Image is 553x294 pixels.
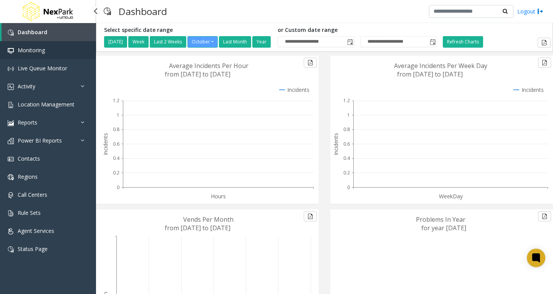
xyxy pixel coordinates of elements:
img: 'icon' [8,30,14,36]
text: from [DATE] to [DATE] [397,70,463,78]
button: Year [252,36,271,48]
text: Incidents [102,133,109,155]
text: 1 [347,112,350,118]
img: pageIcon [104,2,111,21]
img: 'icon' [8,192,14,198]
text: for year [DATE] [421,224,466,232]
text: 0.8 [343,126,350,133]
button: Last 2 Weeks [150,36,186,48]
text: Vends Per Month [183,215,233,224]
h3: Dashboard [115,2,171,21]
text: 0.8 [113,126,119,133]
img: 'icon' [8,210,14,216]
span: Contacts [18,155,40,162]
text: 0.6 [343,141,350,147]
a: Logout [517,7,543,15]
text: 0.4 [343,155,350,161]
img: 'icon' [8,84,14,90]
span: Monitoring [18,47,45,54]
text: 1.2 [113,97,119,104]
span: Call Centers [18,191,47,198]
span: Reports [18,119,37,126]
span: Location Management [18,101,75,108]
text: 0.2 [343,169,350,176]
img: 'icon' [8,246,14,252]
img: 'icon' [8,156,14,162]
span: Agent Services [18,227,54,234]
text: Average Incidents Per Hour [169,61,248,70]
img: 'icon' [8,102,14,108]
span: Activity [18,83,35,90]
span: Rule Sets [18,209,41,216]
button: October [187,36,218,48]
text: Problems In Year [416,215,465,224]
text: 0 [117,184,119,191]
img: 'icon' [8,48,14,54]
button: Export to pdf [304,211,317,221]
text: 0.6 [113,141,119,147]
button: Export to pdf [538,58,551,68]
text: Hours [211,193,226,200]
h5: Select specific date range [104,27,272,33]
span: Toggle popup [346,37,354,47]
text: Incidents [332,133,339,155]
span: Power BI Reports [18,137,62,144]
img: 'icon' [8,138,14,144]
text: WeekDay [439,193,463,200]
button: Week [128,36,149,48]
span: Toggle popup [428,37,437,47]
button: Export to pdf [538,38,551,48]
img: logout [537,7,543,15]
text: 0.4 [113,155,120,161]
span: Dashboard [18,28,47,36]
span: Live Queue Monitor [18,65,67,72]
text: 1 [117,112,119,118]
button: Export to pdf [304,58,317,68]
img: 'icon' [8,66,14,72]
a: Dashboard [2,23,96,41]
h5: or Custom date range [278,27,437,33]
button: Export to pdf [538,211,551,221]
button: Last Month [219,36,251,48]
span: Status Page [18,245,48,252]
img: 'icon' [8,228,14,234]
span: Regions [18,173,38,180]
text: from [DATE] to [DATE] [165,224,230,232]
text: Average Incidents Per Week Day [394,61,487,70]
text: 0.2 [113,169,119,176]
img: 'icon' [8,174,14,180]
text: from [DATE] to [DATE] [165,70,230,78]
button: [DATE] [104,36,127,48]
img: 'icon' [8,120,14,126]
button: Refresh Charts [443,36,483,48]
text: 0 [347,184,350,191]
text: 1.2 [343,97,350,104]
